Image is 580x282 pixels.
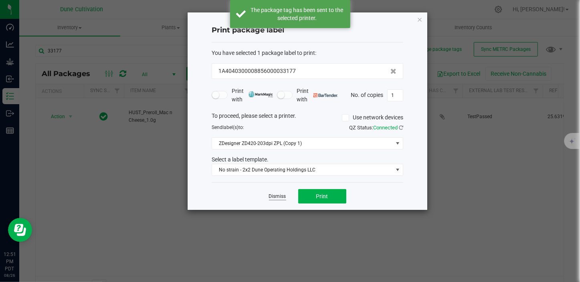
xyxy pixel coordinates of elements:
div: To proceed, please select a printer. [206,112,409,124]
label: Use network devices [342,113,403,122]
span: Print with [297,87,338,104]
span: You have selected 1 package label to print [212,50,315,56]
div: Select a label template. [206,155,409,164]
a: Dismiss [269,193,286,200]
img: mark_magic_cybra.png [249,91,273,97]
span: No strain - 2x2 Dune Operating Holdings LLC [212,164,393,175]
span: Print [316,193,328,199]
span: Send to: [212,125,244,130]
span: label(s) [222,125,238,130]
button: Print [298,189,346,203]
div: The package tag has been sent to the selected printer. [250,6,344,22]
span: 1A4040300008856000033177 [218,67,296,75]
h4: Print package label [212,25,403,36]
span: Print with [232,87,273,104]
span: No. of copies [351,91,383,98]
img: bartender.png [313,93,338,97]
iframe: Resource center [8,218,32,242]
span: QZ Status: [349,125,403,131]
div: : [212,49,403,57]
span: Connected [373,125,398,131]
span: ZDesigner ZD420-203dpi ZPL (Copy 1) [212,138,393,149]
